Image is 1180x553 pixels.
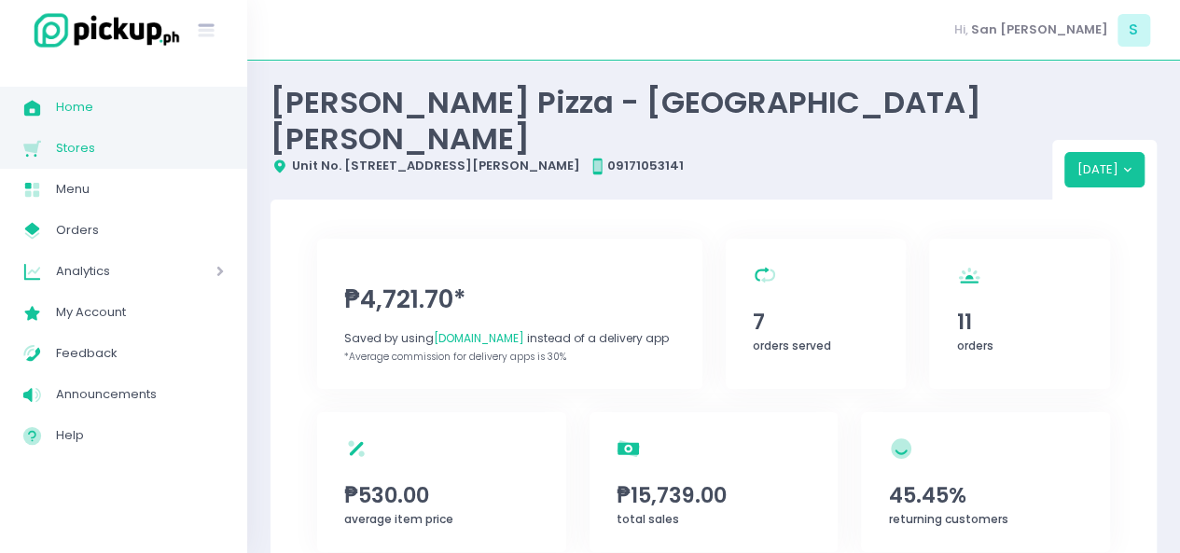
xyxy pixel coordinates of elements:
[861,412,1110,552] a: 45.45%returning customers
[726,239,907,389] a: 7orders served
[434,330,524,346] span: [DOMAIN_NAME]
[753,306,879,338] span: 7
[344,511,453,527] span: average item price
[56,218,224,242] span: Orders
[590,412,839,552] a: ₱15,739.00total sales
[344,350,566,364] span: *Average commission for delivery apps is 30%
[344,479,538,511] span: ₱530.00
[1118,14,1150,47] span: S
[317,412,566,552] a: ₱530.00average item price
[56,136,224,160] span: Stores
[23,10,182,50] img: logo
[954,21,968,39] span: Hi,
[753,338,831,353] span: orders served
[957,338,993,353] span: orders
[1064,152,1145,187] button: [DATE]
[971,21,1108,39] span: San [PERSON_NAME]
[271,157,1052,175] div: Unit No. [STREET_ADDRESS][PERSON_NAME] 09171053141
[617,511,679,527] span: total sales
[56,423,224,448] span: Help
[56,300,224,325] span: My Account
[56,259,163,283] span: Analytics
[344,330,674,347] div: Saved by using instead of a delivery app
[344,282,674,318] span: ₱4,721.70*
[617,479,811,511] span: ₱15,739.00
[271,84,1052,157] div: [PERSON_NAME] Pizza - [GEOGRAPHIC_DATA][PERSON_NAME]
[929,239,1110,389] a: 11orders
[957,306,1083,338] span: 11
[889,511,1008,527] span: returning customers
[56,382,224,407] span: Announcements
[56,341,224,366] span: Feedback
[56,95,224,119] span: Home
[56,177,224,201] span: Menu
[889,479,1083,511] span: 45.45%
